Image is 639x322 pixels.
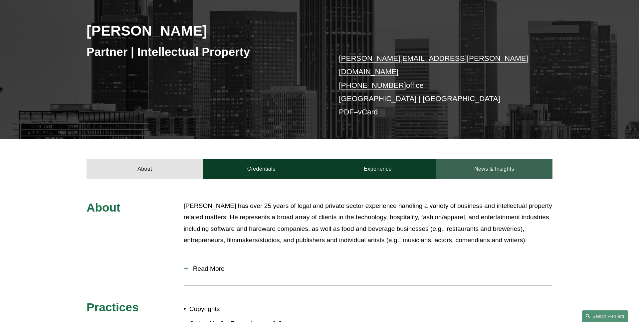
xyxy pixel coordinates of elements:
a: [PERSON_NAME][EMAIL_ADDRESS][PERSON_NAME][DOMAIN_NAME] [339,54,528,76]
a: [PHONE_NUMBER] [339,81,406,89]
p: Copyrights [189,303,319,315]
h3: Partner | Intellectual Property [87,45,319,59]
a: About [87,159,203,179]
a: Search this site [582,310,628,322]
span: Practices [87,301,139,314]
span: Read More [188,265,552,272]
button: Read More [184,260,552,277]
h2: [PERSON_NAME] [87,22,319,39]
a: vCard [358,108,378,116]
a: Credentials [203,159,319,179]
a: News & Insights [436,159,552,179]
a: PDF [339,108,354,116]
p: office [GEOGRAPHIC_DATA] | [GEOGRAPHIC_DATA] – [339,52,533,119]
span: About [87,201,120,214]
p: [PERSON_NAME] has over 25 years of legal and private sector experience handling a variety of busi... [184,200,552,246]
a: Experience [319,159,436,179]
